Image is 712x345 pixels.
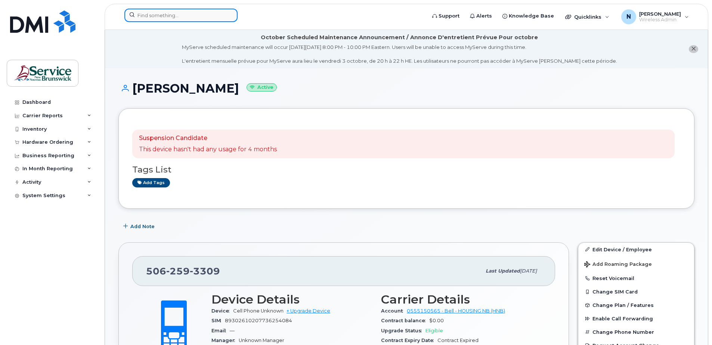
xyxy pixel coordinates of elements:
[592,316,653,321] span: Enable Call Forwarding
[578,271,694,285] button: Reset Voicemail
[130,223,155,230] span: Add Note
[139,145,277,154] p: This device hasn't had any usage for 4 months
[429,318,444,323] span: $0.00
[132,178,170,187] a: Add tags
[578,256,694,271] button: Add Roaming Package
[287,308,330,314] a: + Upgrade Device
[182,44,617,65] div: MyServe scheduled maintenance will occur [DATE][DATE] 8:00 PM - 10:00 PM Eastern. Users will be u...
[578,312,694,325] button: Enable Call Forwarding
[211,338,239,343] span: Manager
[381,328,425,333] span: Upgrade Status
[425,328,443,333] span: Eligible
[146,265,220,277] span: 506
[118,220,161,233] button: Add Note
[190,265,220,277] span: 3309
[486,268,520,274] span: Last updated
[239,338,284,343] span: Unknown Manager
[381,293,542,306] h3: Carrier Details
[261,34,538,41] div: October Scheduled Maintenance Announcement / Annonce D'entretient Prévue Pour octobre
[578,298,694,312] button: Change Plan / Features
[166,265,190,277] span: 259
[584,261,652,268] span: Add Roaming Package
[132,165,681,174] h3: Tags List
[578,243,694,256] a: Edit Device / Employee
[211,308,233,314] span: Device
[381,338,437,343] span: Contract Expiry Date
[247,83,277,92] small: Active
[578,325,694,339] button: Change Phone Number
[233,308,284,314] span: Cell Phone Unknown
[230,328,235,333] span: —
[407,308,505,314] a: 0555150565 - Bell - HOUSING NB (HNB)
[211,293,372,306] h3: Device Details
[139,134,277,143] p: Suspension Candidate
[225,318,292,323] span: 89302610207736254084
[211,328,230,333] span: Email
[520,268,537,274] span: [DATE]
[381,308,407,314] span: Account
[381,318,429,323] span: Contract balance
[437,338,479,343] span: Contract Expired
[592,302,654,308] span: Change Plan / Features
[578,285,694,298] button: Change SIM Card
[118,82,694,95] h1: [PERSON_NAME]
[211,318,225,323] span: SIM
[689,45,698,53] button: close notification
